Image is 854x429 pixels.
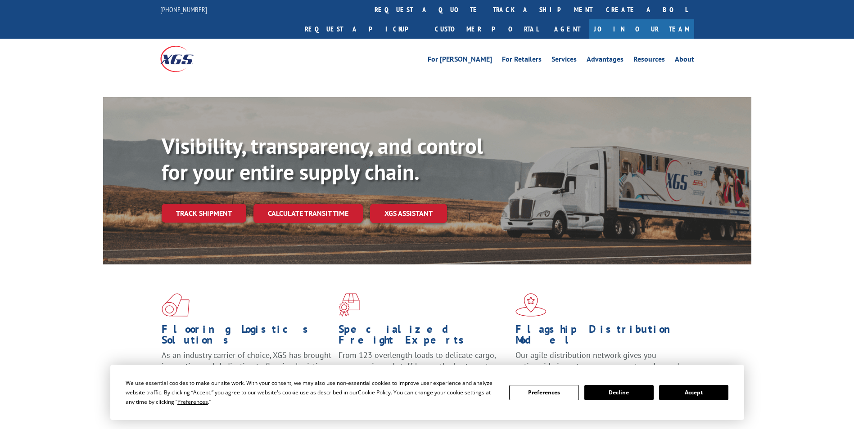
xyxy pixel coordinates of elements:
a: About [675,56,694,66]
div: Cookie Consent Prompt [110,365,744,420]
a: Calculate transit time [253,204,363,223]
a: Join Our Team [589,19,694,39]
button: Decline [584,385,654,400]
h1: Specialized Freight Experts [339,324,509,350]
h1: Flooring Logistics Solutions [162,324,332,350]
a: Agent [545,19,589,39]
span: Cookie Policy [358,389,391,396]
a: Resources [633,56,665,66]
a: Request a pickup [298,19,428,39]
button: Accept [659,385,728,400]
a: For [PERSON_NAME] [428,56,492,66]
div: We use essential cookies to make our site work. With your consent, we may also use non-essential ... [126,378,498,407]
img: xgs-icon-total-supply-chain-intelligence-red [162,293,190,317]
b: Visibility, transparency, and control for your entire supply chain. [162,132,483,186]
span: Preferences [177,398,208,406]
a: For Retailers [502,56,542,66]
a: [PHONE_NUMBER] [160,5,207,14]
button: Preferences [509,385,578,400]
a: Track shipment [162,204,246,223]
p: From 123 overlength loads to delicate cargo, our experienced staff knows the best way to move you... [339,350,509,390]
a: XGS ASSISTANT [370,204,447,223]
a: Customer Portal [428,19,545,39]
a: Advantages [587,56,624,66]
img: xgs-icon-flagship-distribution-model-red [515,293,547,317]
span: Our agile distribution network gives you nationwide inventory management on demand. [515,350,681,371]
span: As an industry carrier of choice, XGS has brought innovation and dedication to flooring logistics... [162,350,331,382]
img: xgs-icon-focused-on-flooring-red [339,293,360,317]
h1: Flagship Distribution Model [515,324,686,350]
a: Services [551,56,577,66]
